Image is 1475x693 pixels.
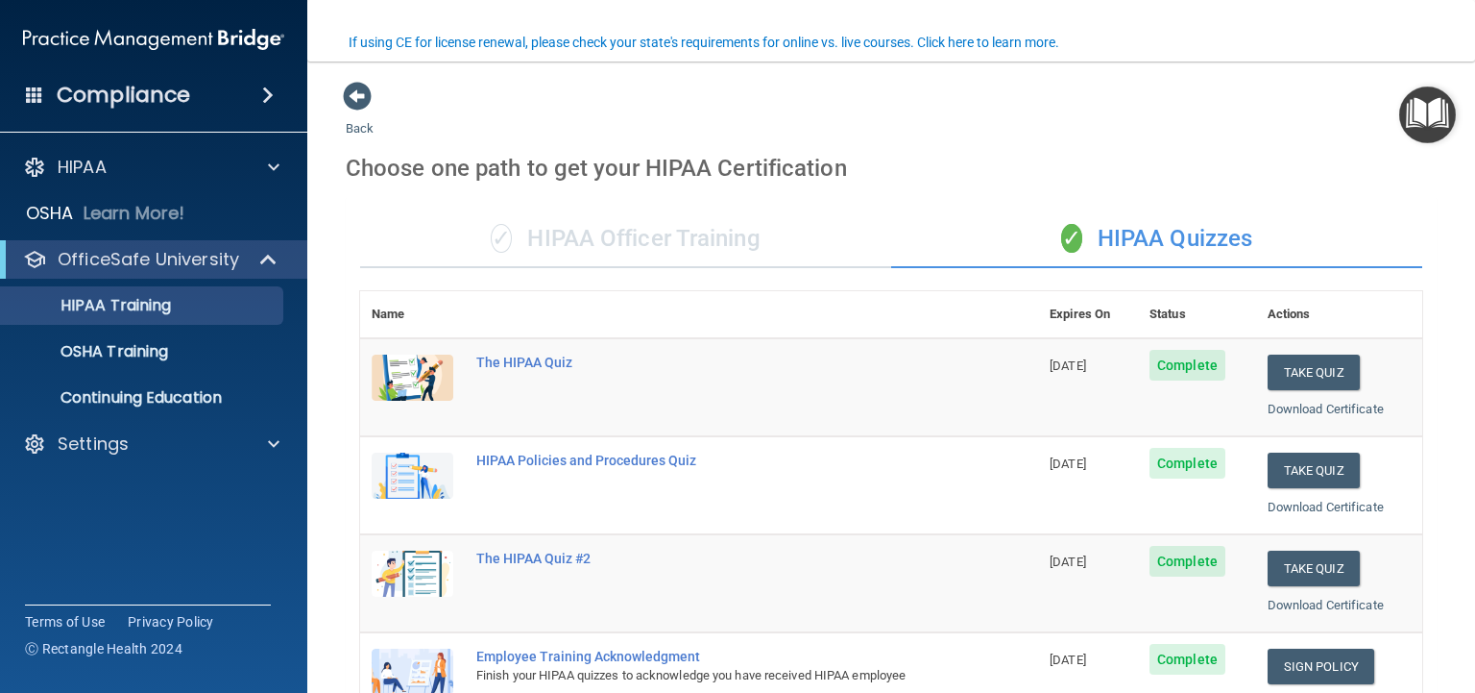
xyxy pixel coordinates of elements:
[360,291,465,338] th: Name
[1149,546,1225,577] span: Complete
[1050,653,1086,667] span: [DATE]
[25,612,105,631] a: Terms of Use
[1149,350,1225,381] span: Complete
[1268,453,1360,488] button: Take Quiz
[12,388,275,408] p: Continuing Education
[1268,355,1360,390] button: Take Quiz
[1256,291,1422,338] th: Actions
[26,202,74,225] p: OSHA
[1050,457,1086,471] span: [DATE]
[57,82,190,109] h4: Compliance
[1268,551,1360,586] button: Take Quiz
[23,248,278,271] a: OfficeSafe University
[476,355,942,370] div: The HIPAA Quiz
[491,224,512,253] span: ✓
[84,202,185,225] p: Learn More!
[1050,555,1086,569] span: [DATE]
[58,433,129,456] p: Settings
[1268,649,1374,684] a: Sign Policy
[23,433,279,456] a: Settings
[12,296,171,315] p: HIPAA Training
[1268,500,1384,514] a: Download Certificate
[12,342,168,361] p: OSHA Training
[58,156,107,179] p: HIPAA
[1268,598,1384,612] a: Download Certificate
[25,639,182,658] span: Ⓒ Rectangle Health 2024
[58,248,239,271] p: OfficeSafe University
[1268,402,1384,416] a: Download Certificate
[1050,359,1086,373] span: [DATE]
[1399,87,1456,143] button: Open Resource Center
[346,33,1062,52] button: If using CE for license renewal, please check your state's requirements for online vs. live cours...
[346,140,1437,196] div: Choose one path to get your HIPAA Certification
[1149,644,1225,675] span: Complete
[1061,224,1082,253] span: ✓
[476,649,942,664] div: Employee Training Acknowledgment
[346,98,374,136] a: Back
[1038,291,1138,338] th: Expires On
[1138,291,1256,338] th: Status
[891,210,1422,268] div: HIPAA Quizzes
[23,156,279,179] a: HIPAA
[476,551,942,566] div: The HIPAA Quiz #2
[360,210,891,268] div: HIPAA Officer Training
[349,36,1059,49] div: If using CE for license renewal, please check your state's requirements for online vs. live cours...
[1149,448,1225,479] span: Complete
[23,20,284,59] img: PMB logo
[476,453,942,468] div: HIPAA Policies and Procedures Quiz
[128,612,214,631] a: Privacy Policy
